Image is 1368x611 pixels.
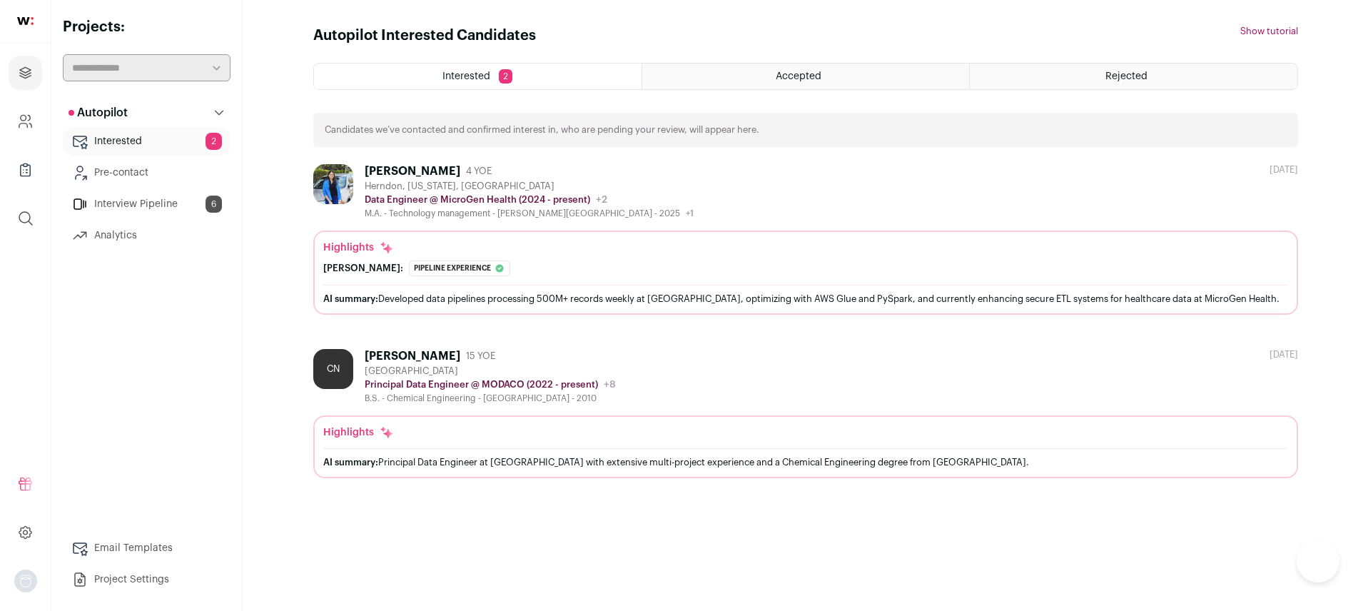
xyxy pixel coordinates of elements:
[466,350,495,362] span: 15 YOE
[596,195,607,205] span: +2
[604,380,616,390] span: +8
[9,153,42,187] a: Company Lists
[206,196,222,213] span: 6
[313,349,1298,478] a: CN [PERSON_NAME] 15 YOE [GEOGRAPHIC_DATA] Principal Data Engineer @ MODACO (2022 - present) +8 B....
[63,565,230,594] a: Project Settings
[776,71,821,81] span: Accepted
[14,570,37,592] img: nopic.png
[365,208,694,219] div: M.A. - Technology management - [PERSON_NAME][GEOGRAPHIC_DATA] - 2025
[63,158,230,187] a: Pre-contact
[365,365,616,377] div: [GEOGRAPHIC_DATA]
[1240,26,1298,37] button: Show tutorial
[499,69,512,84] span: 2
[63,127,230,156] a: Interested2
[365,194,590,206] p: Data Engineer @ MicroGen Health (2024 - present)
[970,64,1297,89] a: Rejected
[313,164,353,204] img: 2b442cef6158d8aa64b91f1e20957669184d8d2162d5268b66ddf30e9ab1a304.jpg
[323,458,378,467] span: AI summary:
[325,124,759,136] p: Candidates we’ve contacted and confirmed interest in, who are pending your review, will appear here.
[313,164,1298,315] a: [PERSON_NAME] 4 YOE Herndon, [US_STATE], [GEOGRAPHIC_DATA] Data Engineer @ MicroGen Health (2024 ...
[686,209,694,218] span: +1
[365,164,460,178] div: [PERSON_NAME]
[1105,71,1147,81] span: Rejected
[17,17,34,25] img: wellfound-shorthand-0d5821cbd27db2630d0214b213865d53afaa358527fdda9d0ea32b1df1b89c2c.svg
[63,221,230,250] a: Analytics
[313,26,536,46] h1: Autopilot Interested Candidates
[206,133,222,150] span: 2
[63,534,230,562] a: Email Templates
[1270,164,1298,176] div: [DATE]
[323,291,1288,306] div: Developed data pipelines processing 500M+ records weekly at [GEOGRAPHIC_DATA], optimizing with AW...
[642,64,969,89] a: Accepted
[323,425,394,440] div: Highlights
[63,17,230,37] h2: Projects:
[365,181,694,192] div: Herndon, [US_STATE], [GEOGRAPHIC_DATA]
[442,71,490,81] span: Interested
[9,104,42,138] a: Company and ATS Settings
[323,263,403,274] div: [PERSON_NAME]:
[466,166,492,177] span: 4 YOE
[1270,349,1298,360] div: [DATE]
[323,455,1288,470] div: Principal Data Engineer at [GEOGRAPHIC_DATA] with extensive multi-project experience and a Chemic...
[63,99,230,127] button: Autopilot
[313,349,353,389] div: CN
[365,379,598,390] p: Principal Data Engineer @ MODACO (2022 - present)
[69,104,128,121] p: Autopilot
[323,294,378,303] span: AI summary:
[409,261,510,276] div: Pipeline experience
[365,349,460,363] div: [PERSON_NAME]
[63,190,230,218] a: Interview Pipeline6
[9,56,42,90] a: Projects
[1297,540,1339,582] iframe: Help Scout Beacon - Open
[365,393,616,404] div: B.S. - Chemical Engineering - [GEOGRAPHIC_DATA] - 2010
[14,570,37,592] button: Open dropdown
[323,241,394,255] div: Highlights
